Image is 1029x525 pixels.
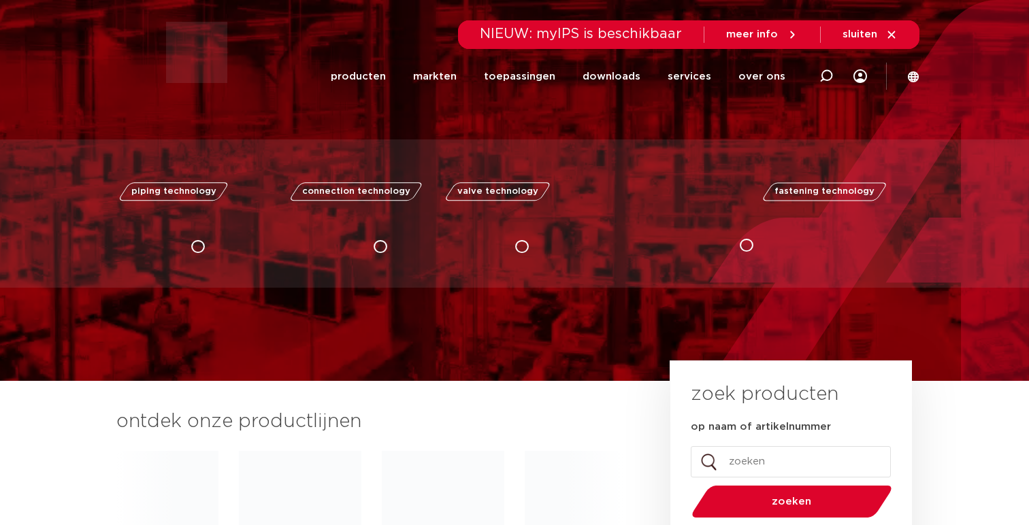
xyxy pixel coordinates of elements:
[480,27,682,41] span: NIEUW: myIPS is beschikbaar
[843,29,877,39] span: sluiten
[843,29,898,41] a: sluiten
[413,50,457,103] a: markten
[116,408,624,435] h3: ontdek onze productlijnen
[302,187,410,196] span: connection technology
[331,50,785,103] nav: Menu
[691,420,831,434] label: op naam of artikelnummer
[691,381,838,408] h3: zoek producten
[583,50,640,103] a: downloads
[691,446,891,477] input: zoeken
[668,50,711,103] a: services
[726,29,798,41] a: meer info
[331,50,386,103] a: producten
[457,187,538,196] span: valve technology
[484,50,555,103] a: toepassingen
[687,484,898,519] button: zoeken
[727,496,857,507] span: zoeken
[131,187,216,196] span: piping technology
[726,29,778,39] span: meer info
[738,50,785,103] a: over ons
[774,187,875,196] span: fastening technology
